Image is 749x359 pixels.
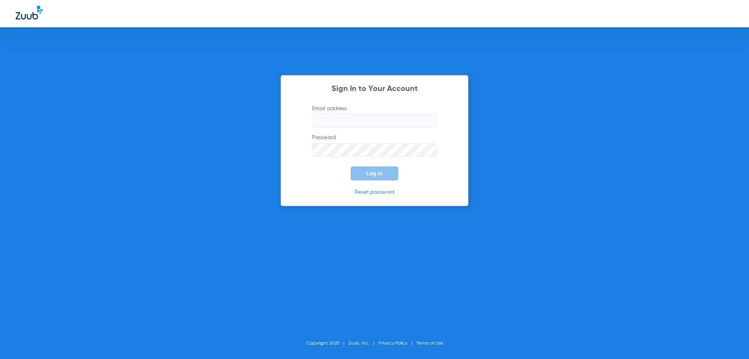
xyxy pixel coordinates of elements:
input: Email address [312,114,437,128]
input: Password [312,143,437,157]
label: Password [312,134,437,157]
li: Copyright 2025 [306,339,348,347]
a: Reset password [355,189,394,195]
img: Zuub Logo [16,6,43,20]
button: Log In [351,166,398,180]
span: Log In [366,170,383,177]
li: Zuub, Inc. [348,339,378,347]
label: Email address [312,105,437,128]
a: Terms of Use [416,341,443,346]
a: Privacy Policy [378,341,407,346]
h2: Sign In to Your Account [300,85,449,93]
